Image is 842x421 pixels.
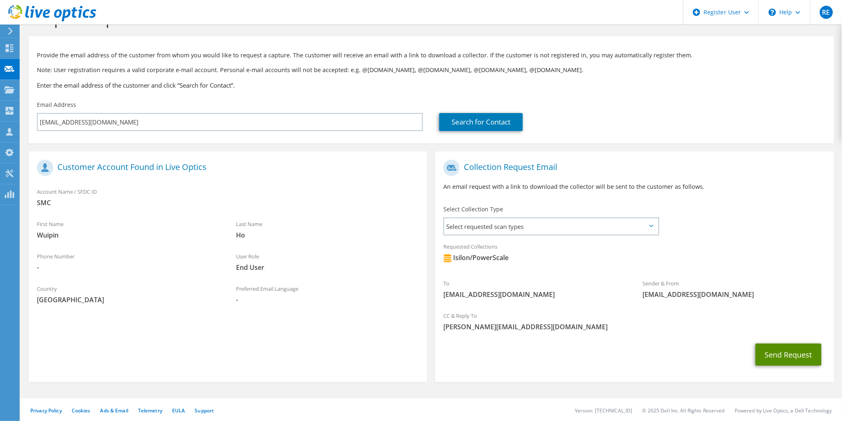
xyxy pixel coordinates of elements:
[444,218,658,235] span: Select requested scan types
[37,263,220,272] span: -
[37,101,76,109] label: Email Address
[435,307,833,335] div: CC & Reply To
[37,231,220,240] span: Wuipin
[37,198,419,207] span: SMC
[439,113,523,131] a: Search for Contact
[236,295,419,304] span: -
[29,248,228,276] div: Phone Number
[443,322,825,331] span: [PERSON_NAME][EMAIL_ADDRESS][DOMAIN_NAME]
[30,407,62,414] a: Privacy Policy
[435,238,833,271] div: Requested Collections
[29,280,228,308] div: Country
[138,407,162,414] a: Telemetry
[435,275,634,303] div: To
[228,248,427,276] div: User Role
[37,66,826,75] p: Note: User registration requires a valid corporate e-mail account. Personal e-mail accounts will ...
[37,51,826,60] p: Provide the email address of the customer from whom you would like to request a capture. The cust...
[735,407,832,414] li: Powered by Live Optics, a Dell Technology
[635,275,834,303] div: Sender & From
[820,6,833,19] span: RE
[756,344,822,366] button: Send Request
[33,11,826,28] h1: Request Capture
[29,183,427,211] div: Account Name / SFDC ID
[195,407,214,414] a: Support
[37,81,826,90] h3: Enter the email address of the customer and click “Search for Contact”.
[443,253,508,263] div: Isilon/PowerScale
[236,231,419,240] span: Ho
[37,160,415,176] h1: Customer Account Found in Live Optics
[29,215,228,244] div: First Name
[172,407,185,414] a: EULA
[100,407,128,414] a: Ads & Email
[643,290,826,299] span: [EMAIL_ADDRESS][DOMAIN_NAME]
[642,407,725,414] li: © 2025 Dell Inc. All Rights Reserved
[228,215,427,244] div: Last Name
[37,295,220,304] span: [GEOGRAPHIC_DATA]
[236,263,419,272] span: End User
[72,407,91,414] a: Cookies
[443,160,821,176] h1: Collection Request Email
[228,280,427,308] div: Preferred Email Language
[443,182,825,191] p: An email request with a link to download the collector will be sent to the customer as follows.
[443,205,503,213] label: Select Collection Type
[443,290,626,299] span: [EMAIL_ADDRESS][DOMAIN_NAME]
[575,407,633,414] li: Version: [TECHNICAL_ID]
[769,9,776,16] svg: \n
